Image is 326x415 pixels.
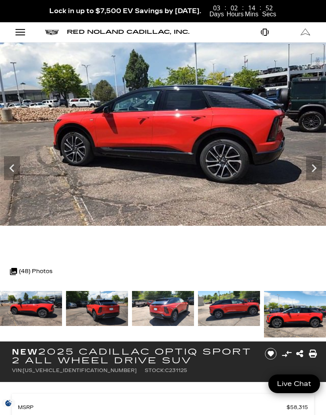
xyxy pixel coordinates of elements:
img: Cadillac logo [45,30,59,35]
strong: New [12,347,38,357]
img: New 2025 Monarch Orange Cadillac Sport 2 image 10 [264,291,326,337]
a: Open Phone Modal [244,22,285,42]
a: Live Chat [268,374,320,393]
span: $58,315 [287,402,308,413]
span: Secs [262,11,277,17]
span: : [224,5,227,11]
span: Lock in up to $7,500 EV Savings by [DATE]. [49,7,201,15]
a: Red Noland Cadillac, Inc. [67,29,190,35]
span: [US_VEHICLE_IDENTIFICATION_NUMBER] [23,368,137,373]
button: Save vehicle [262,347,279,360]
span: C231125 [165,368,187,373]
span: Mins [244,11,259,17]
h1: 2025 Cadillac OPTIQ Sport 2 All Wheel Drive SUV [12,347,255,365]
span: Hours [227,11,242,17]
a: Print this New 2025 Cadillac OPTIQ Sport 2 All Wheel Drive SUV [309,348,317,359]
a: MSRP $58,315 [18,402,308,413]
img: New 2025 Monarch Orange Cadillac Sport 2 image 8 [132,291,194,326]
a: Close [312,4,322,14]
span: 14 [244,5,259,11]
a: Cadillac logo [45,29,59,35]
span: 02 [227,5,242,11]
button: Compare Vehicle [281,348,293,360]
span: VIN: [12,368,23,373]
span: 52 [262,5,277,11]
img: New 2025 Monarch Orange Cadillac Sport 2 image 7 [66,291,128,326]
div: Previous [4,156,20,180]
span: Days [209,11,224,17]
span: Stock: [145,368,165,373]
span: MSRP [18,402,287,413]
span: Live Chat [273,379,315,388]
span: 03 [209,5,224,11]
span: : [259,5,262,11]
div: Next [306,156,322,180]
img: New 2025 Monarch Orange Cadillac Sport 2 image 9 [198,291,260,326]
div: (48) Photos [6,262,56,281]
a: Share this New 2025 Cadillac OPTIQ Sport 2 All Wheel Drive SUV [296,348,303,359]
span: : [242,5,244,11]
